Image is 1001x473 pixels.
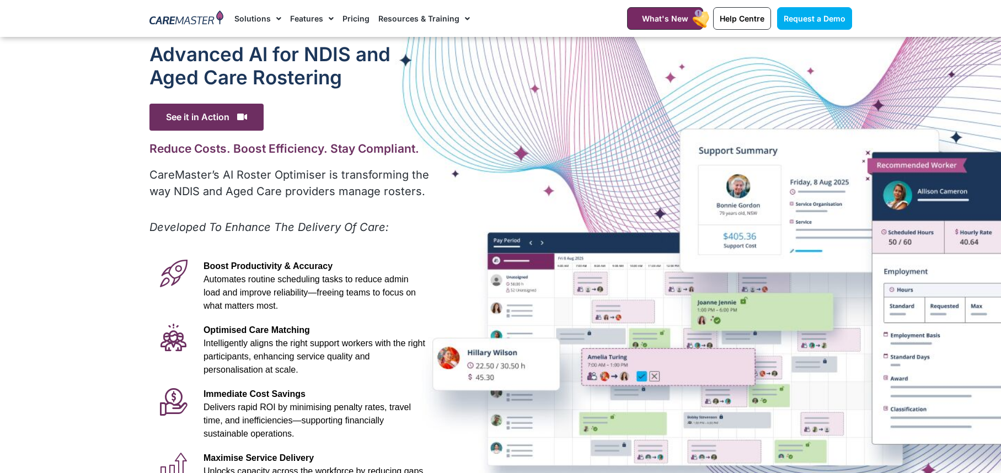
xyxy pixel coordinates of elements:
h2: Reduce Costs. Boost Efficiency. Stay Compliant. [149,142,431,155]
a: Request a Demo [777,7,852,30]
span: Boost Productivity & Accuracy [204,261,333,271]
span: Maximise Service Delivery [204,453,314,463]
a: Help Centre [713,7,771,30]
a: What's New [627,7,703,30]
span: Help Centre [720,14,764,23]
p: CareMaster’s AI Roster Optimiser is transforming the way NDIS and Aged Care providers manage rost... [149,166,431,200]
span: Optimised Care Matching [204,325,310,335]
span: Request a Demo [784,14,845,23]
span: Delivers rapid ROI by minimising penalty rates, travel time, and inefficiencies—supporting financ... [204,402,411,438]
span: See it in Action [149,104,264,131]
span: Automates routine scheduling tasks to reduce admin load and improve reliability—freeing teams to ... [204,275,416,310]
span: Intelligently aligns the right support workers with the right participants, enhancing service qua... [204,338,425,374]
em: Developed To Enhance The Delivery Of Care: [149,221,389,234]
h1: Advanced Al for NDIS and Aged Care Rostering [149,42,431,89]
span: What's New [642,14,688,23]
img: CareMaster Logo [149,10,224,27]
span: Immediate Cost Savings [204,389,306,399]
